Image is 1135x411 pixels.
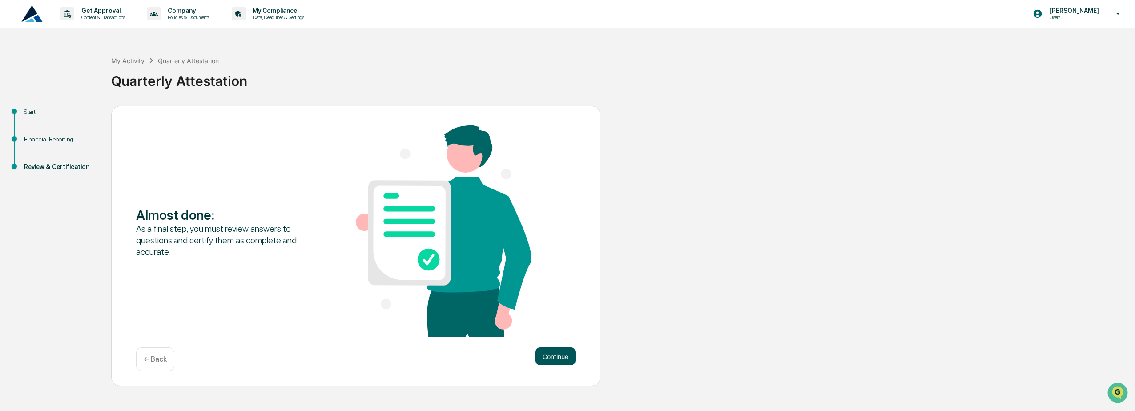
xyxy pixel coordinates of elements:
a: 🖐️Preclearance [5,109,61,125]
div: 🔎 [9,130,16,137]
div: My Activity [111,57,145,64]
button: Start new chat [151,71,162,81]
a: 🗄️Attestations [61,109,114,125]
div: Financial Reporting [24,135,97,144]
p: Company [161,7,214,14]
p: Content & Transactions [74,14,129,20]
p: Data, Deadlines & Settings [246,14,309,20]
a: Powered byPylon [63,150,108,157]
div: Almost done : [136,207,312,223]
iframe: Open customer support [1107,382,1131,406]
p: Users [1042,14,1103,20]
p: Get Approval [74,7,129,14]
span: Attestations [73,112,110,121]
div: Start new chat [30,68,146,77]
p: [PERSON_NAME] [1042,7,1103,14]
p: My Compliance [246,7,309,14]
div: Quarterly Attestation [158,57,219,64]
img: logo [21,5,43,22]
span: Preclearance [18,112,57,121]
div: Review & Certification [24,162,97,172]
div: We're available if you need us! [30,77,113,84]
p: Policies & Documents [161,14,214,20]
p: How can we help? [9,19,162,33]
div: Start [24,107,97,117]
div: 🖐️ [9,113,16,120]
span: Pylon [89,151,108,157]
button: Continue [535,347,576,365]
div: 🗄️ [64,113,72,120]
div: As a final step, you must review answers to questions and certify them as complete and accurate. [136,223,312,258]
div: Quarterly Attestation [111,66,1131,89]
a: 🔎Data Lookup [5,125,60,141]
p: ← Back [144,355,167,363]
img: Almost done [356,125,531,337]
img: 1746055101610-c473b297-6a78-478c-a979-82029cc54cd1 [9,68,25,84]
span: Data Lookup [18,129,56,138]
